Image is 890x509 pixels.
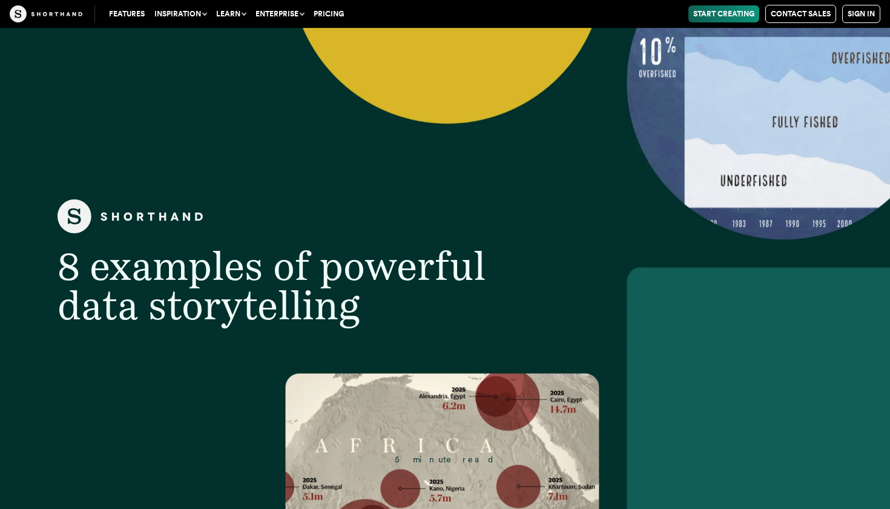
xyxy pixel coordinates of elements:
a: Pricing [309,5,349,22]
button: Learn [211,5,251,22]
button: Inspiration [150,5,211,22]
a: Sign in [842,5,880,23]
button: Enterprise [251,5,309,22]
span: 8 examples of powerful data storytelling [58,242,486,329]
a: Start Creating [688,5,759,22]
span: 5 minute read [395,454,495,464]
img: The Craft [10,5,82,22]
a: Contact Sales [765,5,836,23]
a: Features [104,5,150,22]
